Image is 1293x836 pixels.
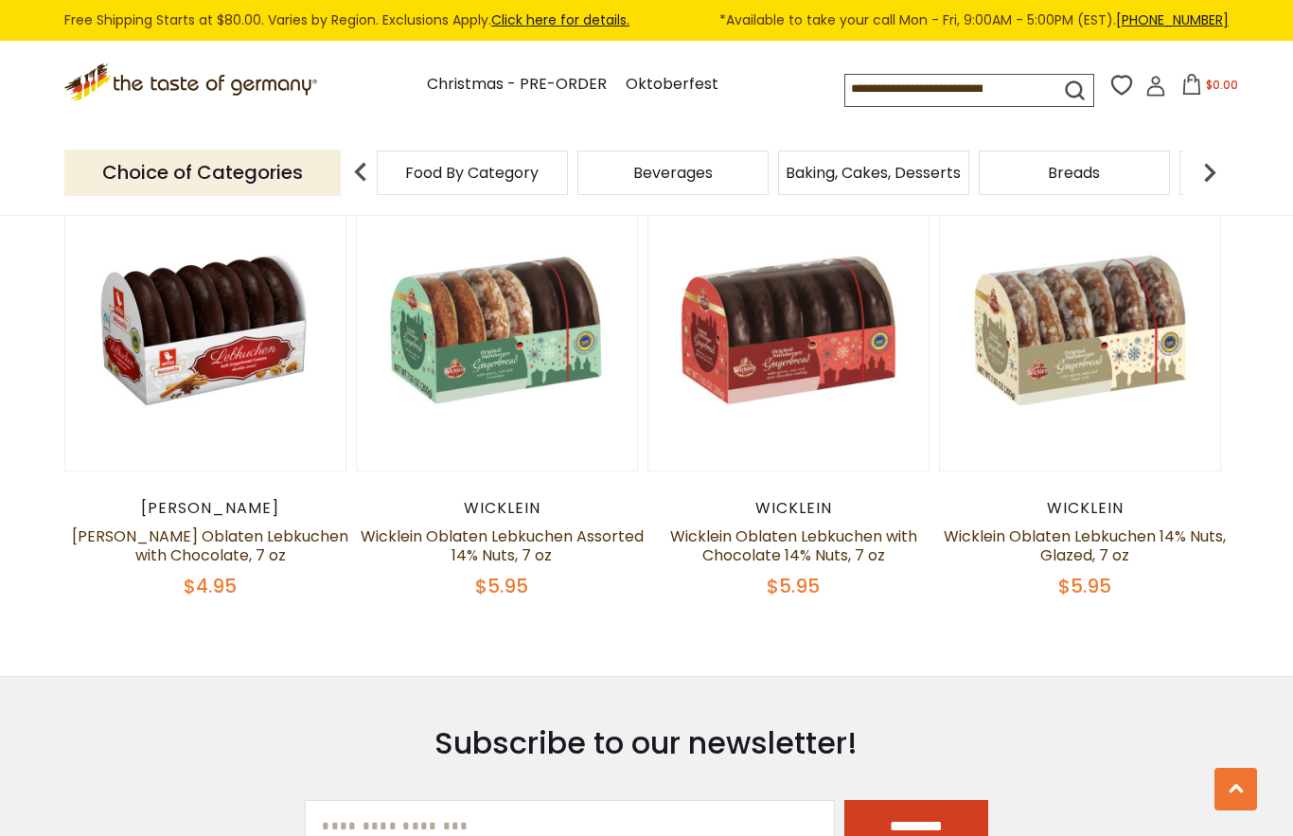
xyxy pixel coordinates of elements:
[342,153,380,191] img: previous arrow
[767,573,820,599] span: $5.95
[64,9,1229,31] div: Free Shipping Starts at $80.00. Varies by Region. Exclusions Apply.
[633,166,713,180] a: Beverages
[305,724,987,762] h3: Subscribe to our newsletter!
[786,166,961,180] a: Baking, Cakes, Desserts
[1191,153,1229,191] img: next arrow
[356,499,647,518] div: Wicklein
[944,525,1226,566] a: Wicklein Oblaten Lebkuchen 14% Nuts, Glazed, 7 oz
[719,9,1229,31] span: *Available to take your call Mon - Fri, 9:00AM - 5:00PM (EST).
[940,190,1220,471] img: Wicklein Glazed Oblaten Lebkuchen 14% Nuts
[405,166,539,180] a: Food By Category
[939,499,1231,518] div: Wicklein
[1116,10,1229,29] a: [PHONE_NUMBER]
[72,525,348,566] a: [PERSON_NAME] Oblaten Lebkuchen with Chocolate, 7 oz
[184,573,237,599] span: $4.95
[427,72,607,98] a: Christmas - PRE-ORDER
[361,525,644,566] a: Wicklein Oblaten Lebkuchen Assorted 14% Nuts, 7 oz
[1206,77,1238,93] span: $0.00
[64,150,341,196] p: Choice of Categories
[1058,573,1111,599] span: $5.95
[647,499,939,518] div: Wicklein
[65,190,345,471] img: Weiss Oblaten Lebkuchen with Chocolate
[491,10,629,29] a: Click here for details.
[648,190,929,471] img: Wicklein Oblaten Lebkuchen Chocolate 14% Nuts
[475,573,528,599] span: $5.95
[670,525,917,566] a: Wicklein Oblaten Lebkuchen with Chocolate 14% Nuts, 7 oz
[1170,74,1250,102] button: $0.00
[626,72,718,98] a: Oktoberfest
[357,190,637,471] img: Wicklein Oblaten Lebkuchen Assorted
[1048,166,1100,180] a: Breads
[64,499,356,518] div: [PERSON_NAME]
